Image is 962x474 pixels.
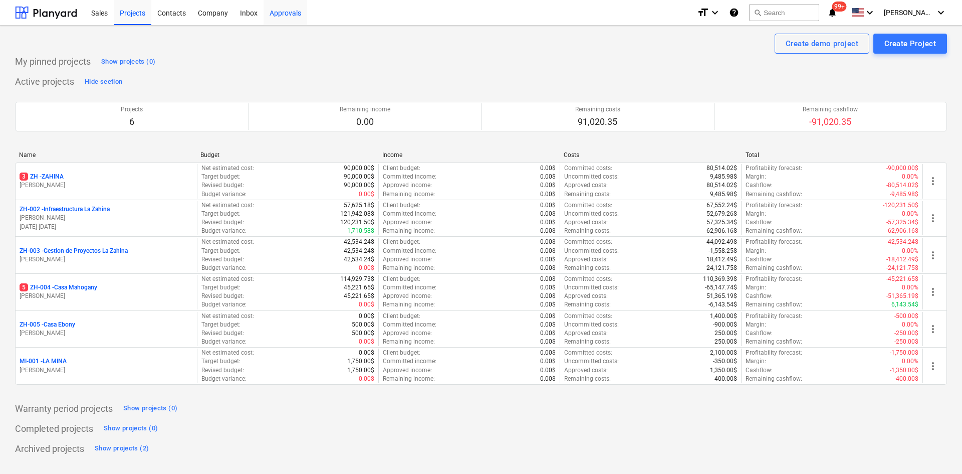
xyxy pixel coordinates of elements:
[20,214,193,222] p: [PERSON_NAME]
[15,403,113,415] p: Warranty period projects
[201,321,241,329] p: Target budget :
[540,247,556,255] p: 0.00$
[121,105,143,114] p: Projects
[540,366,556,375] p: 0.00$
[383,292,432,300] p: Approved income :
[706,255,737,264] p: 18,412.49$
[383,227,435,235] p: Remaining income :
[344,201,374,210] p: 57,625.18$
[121,401,180,417] button: Show projects (0)
[540,201,556,210] p: 0.00$
[564,375,611,383] p: Remaining costs :
[201,201,254,210] p: Net estimated cost :
[706,210,737,218] p: 52,679.26$
[746,201,802,210] p: Profitability forecast :
[383,283,436,292] p: Committed income :
[359,338,374,346] p: 0.00$
[540,255,556,264] p: 0.00$
[201,283,241,292] p: Target budget :
[564,357,619,366] p: Uncommitted costs :
[383,329,432,338] p: Approved income :
[383,238,420,246] p: Client budget :
[564,164,612,173] p: Committed costs :
[564,283,619,292] p: Uncommitted costs :
[540,338,556,346] p: 0.00$
[540,238,556,246] p: 0.00$
[383,375,435,383] p: Remaining income :
[746,366,773,375] p: Cashflow :
[20,173,64,181] p: ZH - ZAHINA
[746,181,773,190] p: Cashflow :
[710,173,737,181] p: 9,485.98$
[347,227,374,235] p: 1,710.58$
[540,300,556,309] p: 0.00$
[902,283,918,292] p: 0.00%
[894,338,918,346] p: -250.00$
[383,173,436,181] p: Committed income :
[20,321,75,329] p: ZH-005 - Casa Ebony
[20,223,193,231] p: [DATE] - [DATE]
[540,218,556,227] p: 0.00$
[927,175,939,187] span: more_vert
[383,190,435,199] p: Remaining income :
[564,210,619,218] p: Uncommitted costs :
[95,443,149,454] div: Show projects (2)
[894,329,918,338] p: -250.00$
[540,210,556,218] p: 0.00$
[201,312,254,321] p: Net estimated cost :
[20,357,193,374] div: MI-001 -LA MINA[PERSON_NAME]
[803,116,858,128] p: -91,020.35
[340,275,374,283] p: 114,929.73$
[927,323,939,335] span: more_vert
[884,37,936,50] div: Create Project
[344,247,374,255] p: 42,534.24$
[201,329,244,338] p: Revised budget :
[710,366,737,375] p: 1,350.00$
[20,283,193,300] div: 5ZH-004 -Casa Mahogany[PERSON_NAME]
[344,255,374,264] p: 42,534.24$
[201,181,244,190] p: Revised budget :
[20,205,110,214] p: ZH-002 - Infraestructura La Zahina
[20,205,193,231] div: ZH-002 -Infraestructura La Zahina[PERSON_NAME][DATE]-[DATE]
[746,210,766,218] p: Margin :
[886,292,918,300] p: -51,365.19$
[82,74,125,90] button: Hide section
[359,190,374,199] p: 0.00$
[201,357,241,366] p: Target budget :
[746,292,773,300] p: Cashflow :
[201,227,247,235] p: Budget variance :
[347,357,374,366] p: 1,750.00$
[746,357,766,366] p: Margin :
[540,275,556,283] p: 0.00$
[564,292,608,300] p: Approved costs :
[383,164,420,173] p: Client budget :
[746,227,802,235] p: Remaining cashflow :
[746,151,919,159] div: Total
[359,312,374,321] p: 0.00$
[564,300,611,309] p: Remaining costs :
[714,338,737,346] p: 250.00$
[20,181,193,190] p: [PERSON_NAME]
[564,366,608,375] p: Approved costs :
[540,283,556,292] p: 0.00$
[383,366,432,375] p: Approved income :
[746,264,802,272] p: Remaining cashflow :
[383,321,436,329] p: Committed income :
[383,181,432,190] p: Approved income :
[912,426,962,474] div: Widget de chat
[540,173,556,181] p: 0.00$
[927,360,939,372] span: more_vert
[890,366,918,375] p: -1,350.00$
[540,227,556,235] p: 0.00$
[564,312,612,321] p: Committed costs :
[340,218,374,227] p: 120,231.50$
[20,357,67,366] p: MI-001 - LA MINA
[902,173,918,181] p: 0.00%
[201,164,254,173] p: Net estimated cost :
[383,201,420,210] p: Client budget :
[20,173,28,181] span: 3
[344,164,374,173] p: 90,000.00$
[703,275,737,283] p: 110,369.39$
[201,247,241,255] p: Target budget :
[746,190,802,199] p: Remaining cashflow :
